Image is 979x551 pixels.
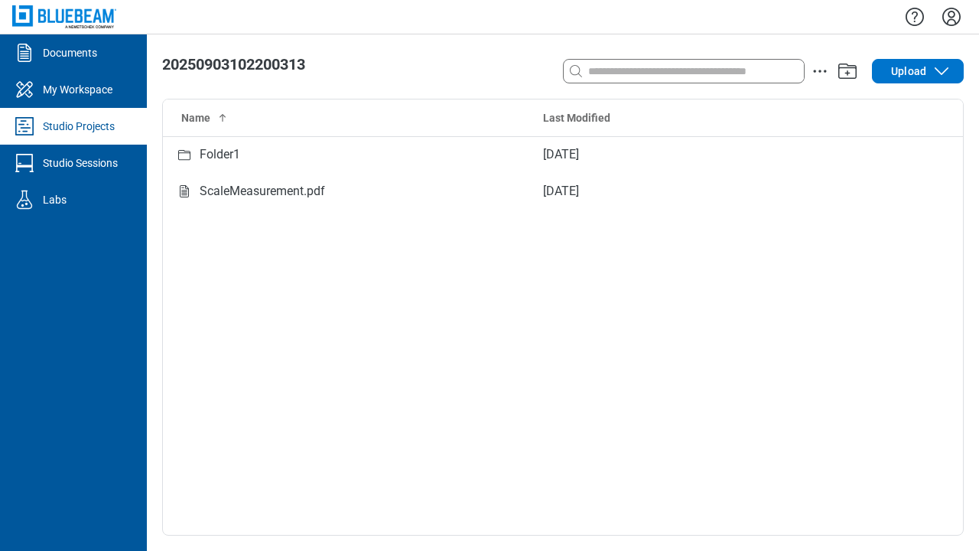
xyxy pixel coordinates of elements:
div: Studio Projects [43,119,115,134]
button: Settings [939,4,964,30]
button: Add [835,59,860,83]
div: Last Modified [543,110,870,126]
td: [DATE] [531,136,883,173]
button: action-menu [811,62,829,80]
div: Name [181,110,519,126]
img: Bluebeam, Inc. [12,5,116,28]
svg: Studio Sessions [12,151,37,175]
svg: Studio Projects [12,114,37,139]
svg: Labs [12,187,37,212]
span: Upload [891,64,926,79]
svg: My Workspace [12,77,37,102]
div: Folder1 [200,145,240,165]
svg: Documents [12,41,37,65]
div: Studio Sessions [43,155,118,171]
div: ScaleMeasurement.pdf [200,182,325,201]
td: [DATE] [531,173,883,210]
table: Studio items table [163,99,963,210]
div: Labs [43,192,67,207]
button: Upload [872,59,964,83]
span: 20250903102200313 [162,55,305,73]
div: My Workspace [43,82,112,97]
div: Documents [43,45,97,60]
